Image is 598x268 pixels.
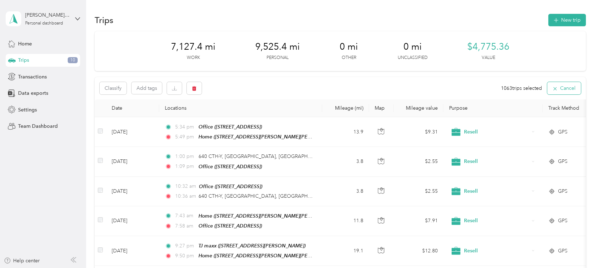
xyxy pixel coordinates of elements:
td: [DATE] [106,206,159,236]
span: 9:50 pm [175,252,195,260]
span: Office ([STREET_ADDRESS]) [199,164,262,169]
span: Trips [18,56,29,64]
span: GPS [558,128,568,136]
td: $9.31 [394,117,443,147]
span: Office ([STREET_ADDRESS]) [199,184,263,189]
span: 7:58 am [175,222,195,230]
span: Resell [464,187,529,195]
p: Work [187,55,200,61]
td: 3.8 [322,147,369,176]
p: Personal [267,55,289,61]
span: Data exports [18,89,48,97]
button: Add tags [132,82,162,94]
p: Other [342,55,356,61]
span: 9:27 pm [175,242,195,250]
span: GPS [558,158,568,165]
span: Transactions [18,73,47,81]
span: 640 CTH-Y, [GEOGRAPHIC_DATA], [GEOGRAPHIC_DATA] [199,193,330,199]
td: [DATE] [106,147,159,176]
span: 1:00 pm [175,153,195,160]
button: Cancel [547,82,581,94]
th: Map [369,99,394,117]
span: 640 CTH-Y, [GEOGRAPHIC_DATA], [GEOGRAPHIC_DATA] [199,153,330,159]
button: Help center [4,257,40,264]
h1: Trips [95,16,113,24]
td: $7.91 [394,206,443,236]
td: [DATE] [106,117,159,147]
span: 9,525.4 mi [255,41,300,53]
th: Purpose [443,99,543,117]
span: Resell [464,158,529,165]
span: Home ([STREET_ADDRESS][PERSON_NAME][PERSON_NAME]) [199,253,341,259]
td: 3.8 [322,177,369,206]
span: 1:09 pm [175,163,195,170]
span: 10:32 am [175,182,196,190]
th: Mileage value [394,99,443,117]
td: 13.9 [322,117,369,147]
span: TJ maxx ([STREET_ADDRESS][PERSON_NAME]) [199,243,306,248]
span: Office ([STREET_ADDRESS]) [199,223,262,229]
td: $12.80 [394,236,443,266]
span: Home ([STREET_ADDRESS][PERSON_NAME][PERSON_NAME]) [199,134,341,140]
span: Resell [464,217,529,225]
p: Unclassified [398,55,427,61]
p: Value [482,55,495,61]
span: GPS [558,217,568,225]
span: 7,127.4 mi [171,41,216,53]
span: 5:49 pm [175,133,195,141]
span: Home [18,40,32,48]
span: 0 mi [403,41,422,53]
button: New trip [548,14,586,26]
td: 19.1 [322,236,369,266]
div: Personal dashboard [25,21,63,26]
span: Resell [464,128,529,136]
span: $4,775.36 [467,41,509,53]
span: 0 mi [340,41,358,53]
iframe: Everlance-gr Chat Button Frame [558,228,598,268]
span: 1063 trips selected [501,84,542,92]
span: 10:36 am [175,192,195,200]
span: GPS [558,187,568,195]
td: [DATE] [106,177,159,206]
span: Team Dashboard [18,122,58,130]
td: 11.8 [322,206,369,236]
span: 7:43 am [175,212,195,220]
td: [DATE] [106,236,159,266]
span: Office ([STREET_ADDRESS]) [199,124,262,130]
span: 5:34 pm [175,123,195,131]
td: $2.55 [394,177,443,206]
span: Resell [464,247,529,255]
span: Settings [18,106,37,114]
th: Mileage (mi) [322,99,369,117]
th: Track Method [543,99,592,117]
th: Date [106,99,159,117]
div: [PERSON_NAME][EMAIL_ADDRESS][DOMAIN_NAME] [25,11,69,19]
span: 10 [68,57,78,64]
th: Locations [159,99,322,117]
td: $2.55 [394,147,443,176]
button: Classify [100,82,127,94]
span: Home ([STREET_ADDRESS][PERSON_NAME][PERSON_NAME]) [199,213,341,219]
